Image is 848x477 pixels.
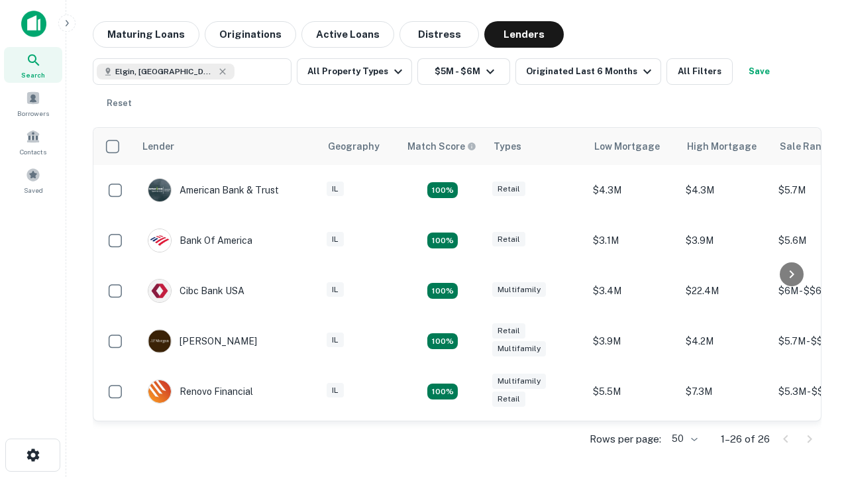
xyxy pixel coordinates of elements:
[327,232,344,247] div: IL
[399,128,486,165] th: Capitalize uses an advanced AI algorithm to match your search with the best lender. The match sco...
[93,21,199,48] button: Maturing Loans
[399,21,479,48] button: Distress
[486,128,586,165] th: Types
[492,182,525,197] div: Retail
[586,215,679,266] td: $3.1M
[586,316,679,366] td: $3.9M
[427,233,458,248] div: Matching Properties: 4, hasApolloMatch: undefined
[679,366,772,417] td: $7.3M
[679,165,772,215] td: $4.3M
[148,329,257,353] div: [PERSON_NAME]
[586,266,679,316] td: $3.4M
[492,282,546,297] div: Multifamily
[407,139,474,154] h6: Match Score
[427,333,458,349] div: Matching Properties: 4, hasApolloMatch: undefined
[327,182,344,197] div: IL
[20,146,46,157] span: Contacts
[738,58,780,85] button: Save your search to get updates of matches that match your search criteria.
[427,384,458,399] div: Matching Properties: 4, hasApolloMatch: undefined
[679,417,772,467] td: $3.1M
[586,366,679,417] td: $5.5M
[24,185,43,195] span: Saved
[148,178,279,202] div: American Bank & Trust
[687,138,757,154] div: High Mortgage
[526,64,655,79] div: Originated Last 6 Months
[205,21,296,48] button: Originations
[721,431,770,447] p: 1–26 of 26
[586,417,679,467] td: $2.2M
[586,165,679,215] td: $4.3M
[21,70,45,80] span: Search
[494,138,521,154] div: Types
[679,128,772,165] th: High Mortgage
[679,215,772,266] td: $3.9M
[4,47,62,83] a: Search
[327,383,344,398] div: IL
[148,179,171,201] img: picture
[679,316,772,366] td: $4.2M
[427,283,458,299] div: Matching Properties: 4, hasApolloMatch: undefined
[134,128,320,165] th: Lender
[4,124,62,160] a: Contacts
[320,128,399,165] th: Geography
[148,380,171,403] img: picture
[594,138,660,154] div: Low Mortgage
[148,380,253,403] div: Renovo Financial
[148,229,252,252] div: Bank Of America
[142,138,174,154] div: Lender
[666,58,733,85] button: All Filters
[417,58,510,85] button: $5M - $6M
[148,279,244,303] div: Cibc Bank USA
[492,341,546,356] div: Multifamily
[586,128,679,165] th: Low Mortgage
[492,232,525,247] div: Retail
[666,429,700,449] div: 50
[427,182,458,198] div: Matching Properties: 7, hasApolloMatch: undefined
[115,66,215,78] span: Elgin, [GEOGRAPHIC_DATA], [GEOGRAPHIC_DATA]
[17,108,49,119] span: Borrowers
[328,138,380,154] div: Geography
[484,21,564,48] button: Lenders
[4,162,62,198] a: Saved
[148,330,171,352] img: picture
[590,431,661,447] p: Rows per page:
[492,323,525,339] div: Retail
[301,21,394,48] button: Active Loans
[327,333,344,348] div: IL
[21,11,46,37] img: capitalize-icon.png
[515,58,661,85] button: Originated Last 6 Months
[679,266,772,316] td: $22.4M
[148,280,171,302] img: picture
[148,229,171,252] img: picture
[492,374,546,389] div: Multifamily
[492,392,525,407] div: Retail
[98,90,140,117] button: Reset
[407,139,476,154] div: Capitalize uses an advanced AI algorithm to match your search with the best lender. The match sco...
[327,282,344,297] div: IL
[782,371,848,435] iframe: Chat Widget
[4,85,62,121] a: Borrowers
[297,58,412,85] button: All Property Types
